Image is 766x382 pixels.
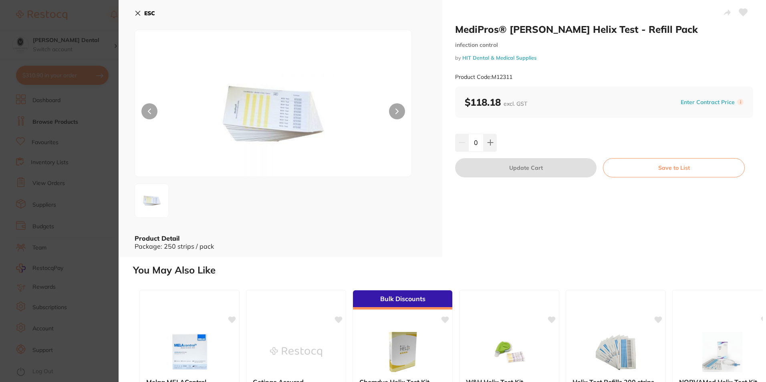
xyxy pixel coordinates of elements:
[483,332,535,372] img: W&H Helix Test Kit (T8002051)
[465,96,527,108] b: $118.18
[190,50,356,177] img: MDB4MzAwLTEtanBn
[270,332,322,372] img: Getinge Assured Bowie-Dick Test Card 134°C (30 Tests/Pack) 6005500589
[455,74,512,80] small: Product Code: M12311
[144,10,155,17] b: ESC
[135,6,155,20] button: ESC
[590,332,642,372] img: Helix Test Refills 200 strips
[133,265,763,276] h2: You May Also Like
[377,332,429,372] img: Chemdye Helix Test Kit
[455,158,597,177] button: Update Cart
[135,243,426,250] div: Package: 250 strips / pack
[455,23,753,35] h2: MediPros® [PERSON_NAME] Helix Test - Refill Pack
[696,332,748,372] img: NORVAMed Helix Test Kit with 200 strips
[678,99,737,106] button: Enter Contract Price
[737,99,744,105] label: i
[455,42,753,48] small: infection control
[135,234,179,242] b: Product Detail
[603,158,745,177] button: Save to List
[504,100,527,107] span: excl. GST
[455,55,753,61] small: by
[462,54,536,61] a: HIT Dental & Medical Supplies
[353,290,452,310] div: Bulk Discounts
[137,186,166,215] img: MDB4MzAwLTEtanBn
[163,332,216,372] img: Melag MELAControl Bowie & Dick Test, 1-Pack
